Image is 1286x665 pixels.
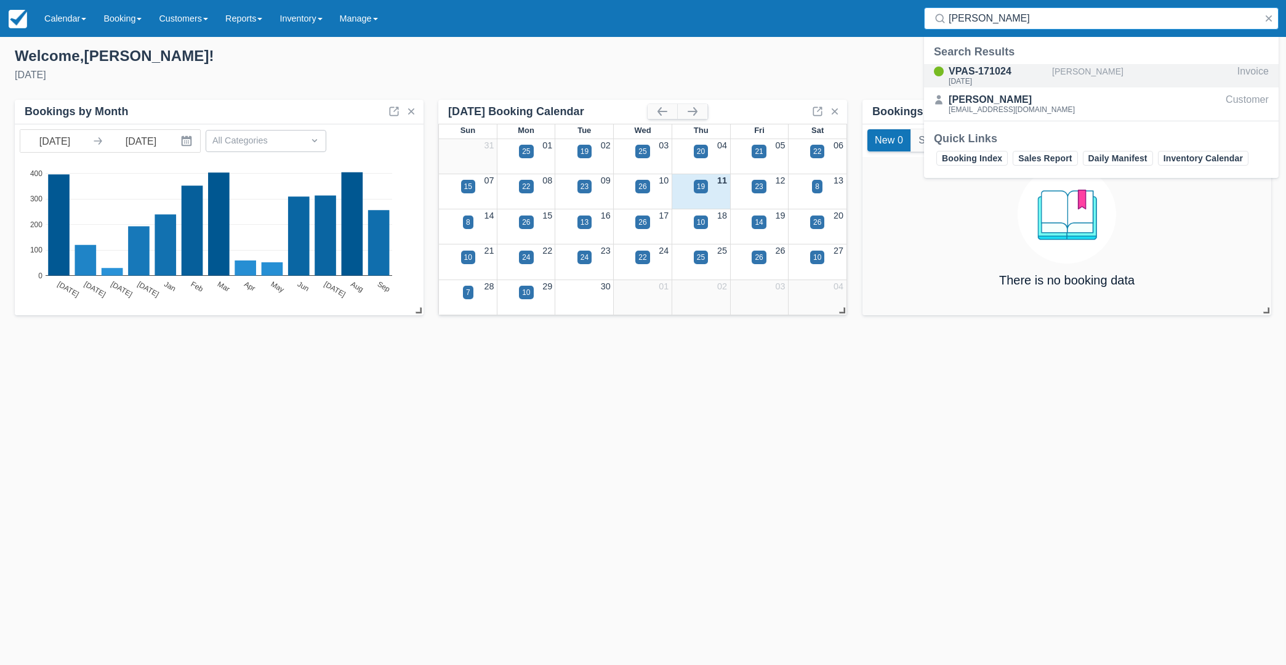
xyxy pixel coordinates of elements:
[466,287,470,298] div: 7
[638,181,646,192] div: 26
[601,281,611,291] a: 30
[522,181,530,192] div: 22
[484,246,494,256] a: 21
[542,175,552,185] a: 08
[601,140,611,150] a: 02
[581,181,589,192] div: 23
[697,181,705,192] div: 19
[811,126,824,135] span: Sat
[694,126,709,135] span: Thu
[15,68,633,83] div: [DATE]
[717,140,727,150] a: 04
[638,146,646,157] div: 25
[581,217,589,228] div: 13
[834,175,843,185] a: 13
[949,92,1075,107] div: [PERSON_NAME]
[484,175,494,185] a: 07
[775,246,785,256] a: 26
[755,181,763,192] div: 23
[542,140,552,150] a: 01
[1226,92,1269,116] div: Customer
[464,252,472,263] div: 10
[581,146,589,157] div: 19
[175,130,200,152] button: Interact with the calendar and add the check-in date for your trip.
[542,211,552,220] a: 15
[634,126,651,135] span: Wed
[522,217,530,228] div: 26
[308,134,321,147] span: Dropdown icon
[518,126,534,135] span: Mon
[9,10,27,28] img: checkfront-main-nav-mini-logo.png
[717,246,727,256] a: 25
[813,217,821,228] div: 26
[15,47,633,65] div: Welcome , [PERSON_NAME] !
[542,281,552,291] a: 29
[775,211,785,220] a: 19
[834,140,843,150] a: 06
[1013,151,1077,166] a: Sales Report
[466,217,470,228] div: 8
[464,181,472,192] div: 15
[1237,64,1269,87] div: Invoice
[949,64,1047,79] div: VPAS-171024
[999,273,1135,287] h4: There is no booking data
[1158,151,1248,166] a: Inventory Calendar
[601,246,611,256] a: 23
[1052,64,1232,87] div: [PERSON_NAME]
[949,7,1259,30] input: Search ( / )
[577,126,591,135] span: Tue
[815,181,819,192] div: 8
[25,105,129,119] div: Bookings by Month
[106,130,175,152] input: End Date
[522,146,530,157] div: 25
[775,175,785,185] a: 12
[20,130,89,152] input: Start Date
[659,211,669,220] a: 17
[911,129,969,151] button: Starting 8
[754,126,765,135] span: Fri
[659,140,669,150] a: 03
[934,131,1269,146] div: Quick Links
[755,217,763,228] div: 14
[448,105,648,119] div: [DATE] Booking Calendar
[949,106,1075,113] div: [EMAIL_ADDRESS][DOMAIN_NAME]
[1018,165,1116,264] img: booking.png
[659,281,669,291] a: 01
[581,252,589,263] div: 24
[638,217,646,228] div: 26
[834,211,843,220] a: 20
[775,140,785,150] a: 05
[484,211,494,220] a: 14
[484,140,494,150] a: 31
[542,246,552,256] a: 22
[1083,151,1153,166] a: Daily Manifest
[755,252,763,263] div: 26
[697,146,705,157] div: 20
[717,175,727,185] a: 11
[936,151,1008,166] a: Booking Index
[717,211,727,220] a: 18
[924,92,1279,116] a: [PERSON_NAME][EMAIL_ADDRESS][DOMAIN_NAME]Customer
[775,281,785,291] a: 03
[924,64,1279,87] a: VPAS-171024[DATE][PERSON_NAME]Invoice
[659,246,669,256] a: 24
[755,146,763,157] div: 21
[813,252,821,263] div: 10
[522,287,530,298] div: 10
[934,44,1269,59] div: Search Results
[872,105,976,119] div: Bookings by Month
[601,211,611,220] a: 16
[460,126,475,135] span: Sun
[484,281,494,291] a: 28
[834,246,843,256] a: 27
[638,252,646,263] div: 22
[659,175,669,185] a: 10
[697,252,705,263] div: 25
[813,146,821,157] div: 22
[522,252,530,263] div: 24
[601,175,611,185] a: 09
[697,217,705,228] div: 10
[834,281,843,291] a: 04
[867,129,910,151] button: New 0
[949,78,1047,85] div: [DATE]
